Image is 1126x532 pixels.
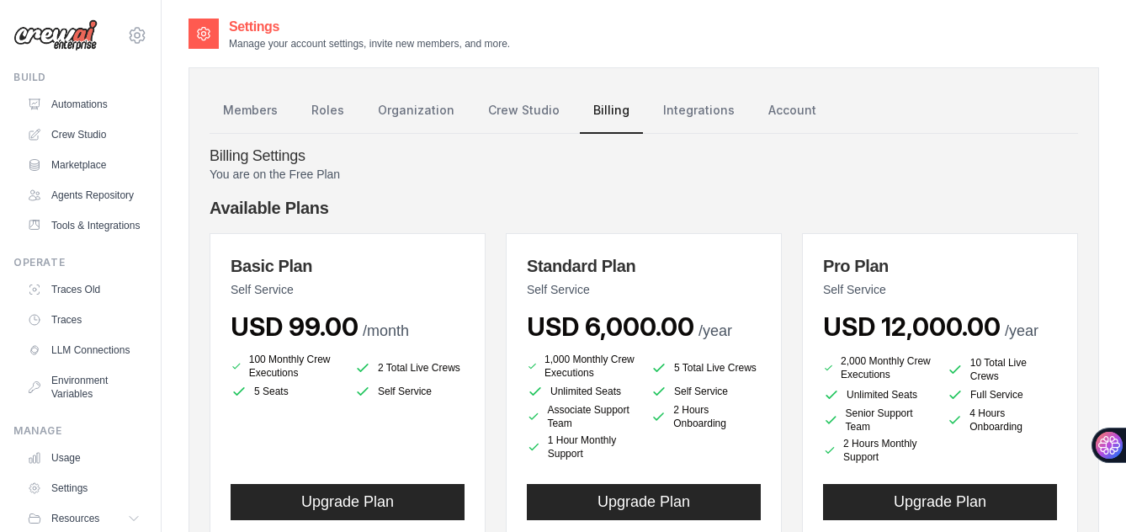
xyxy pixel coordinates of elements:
[20,182,147,209] a: Agents Repository
[231,353,341,380] li: 100 Monthly Crew Executions
[20,276,147,303] a: Traces Old
[527,254,761,278] h3: Standard Plan
[947,356,1057,383] li: 10 Total Live Crews
[527,383,637,400] li: Unlimited Seats
[231,484,465,520] button: Upgrade Plan
[354,383,465,400] li: Self Service
[20,121,147,148] a: Crew Studio
[823,484,1057,520] button: Upgrade Plan
[823,254,1057,278] h3: Pro Plan
[1005,322,1038,339] span: /year
[527,353,637,380] li: 1,000 Monthly Crew Executions
[210,196,1078,220] h4: Available Plans
[823,437,933,464] li: 2 Hours Monthly Support
[298,88,358,134] a: Roles
[20,306,147,333] a: Traces
[947,386,1057,403] li: Full Service
[651,403,761,430] li: 2 Hours Onboarding
[20,152,147,178] a: Marketplace
[231,254,465,278] h3: Basic Plan
[20,91,147,118] a: Automations
[20,444,147,471] a: Usage
[229,37,510,51] p: Manage your account settings, invite new members, and more.
[20,475,147,502] a: Settings
[823,311,1001,342] span: USD 12,000.00
[13,424,147,438] div: Manage
[651,383,761,400] li: Self Service
[698,322,732,339] span: /year
[210,147,1078,166] h4: Billing Settings
[13,71,147,84] div: Build
[363,322,409,339] span: /month
[527,281,761,298] p: Self Service
[210,166,1078,183] p: You are on the Free Plan
[231,383,341,400] li: 5 Seats
[20,212,147,239] a: Tools & Integrations
[823,386,933,403] li: Unlimited Seats
[823,407,933,434] li: Senior Support Team
[354,356,465,380] li: 2 Total Live Crews
[527,403,637,430] li: Associate Support Team
[20,367,147,407] a: Environment Variables
[231,281,465,298] p: Self Service
[651,356,761,380] li: 5 Total Live Crews
[20,505,147,532] button: Resources
[51,512,99,525] span: Resources
[527,311,694,342] span: USD 6,000.00
[229,17,510,37] h2: Settings
[527,484,761,520] button: Upgrade Plan
[527,434,637,460] li: 1 Hour Monthly Support
[947,407,1057,434] li: 4 Hours Onboarding
[13,19,98,51] img: Logo
[20,337,147,364] a: LLM Connections
[364,88,468,134] a: Organization
[475,88,573,134] a: Crew Studio
[231,311,359,342] span: USD 99.00
[755,88,830,134] a: Account
[580,88,643,134] a: Billing
[823,281,1057,298] p: Self Service
[650,88,748,134] a: Integrations
[823,353,933,383] li: 2,000 Monthly Crew Executions
[210,88,291,134] a: Members
[13,256,147,269] div: Operate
